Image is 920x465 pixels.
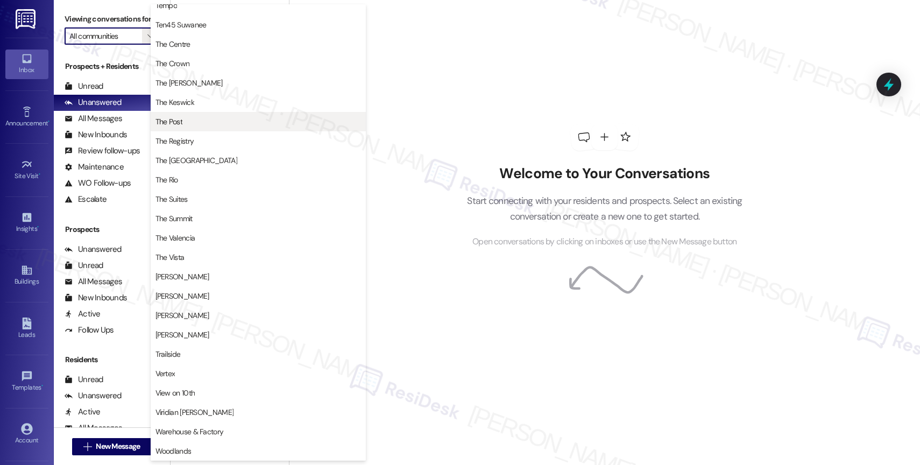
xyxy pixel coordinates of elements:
a: Templates • [5,367,48,396]
div: Maintenance [65,161,124,173]
div: Unread [65,81,103,92]
div: Active [65,308,101,320]
div: All Messages [65,276,122,287]
p: Start connecting with your residents and prospects. Select an existing conversation or create a n... [451,193,759,224]
div: All Messages [65,113,122,124]
a: Insights • [5,208,48,237]
span: Warehouse & Factory [155,426,224,437]
div: Unanswered [65,97,122,108]
label: Viewing conversations for [65,11,159,27]
div: Active [65,406,101,418]
div: Prospects + Residents [54,61,170,72]
i:  [147,32,153,40]
i:  [83,442,91,451]
div: Review follow-ups [65,145,140,157]
div: New Inbounds [65,129,127,140]
span: [PERSON_NAME] [155,271,209,282]
span: • [37,223,39,231]
span: [PERSON_NAME] [155,291,209,301]
div: All Messages [65,422,122,434]
span: The Registry [155,136,194,146]
span: The Centre [155,39,190,50]
div: Unanswered [65,244,122,255]
a: Buildings [5,261,48,290]
span: Vertex [155,368,175,379]
span: Viridian [PERSON_NAME] [155,407,234,418]
div: Residents [54,354,170,365]
span: The [PERSON_NAME] [155,77,223,88]
span: • [39,171,40,178]
span: View on 10th [155,387,195,398]
div: Follow Ups [65,325,114,336]
span: Woodlands [155,446,192,456]
div: New Inbounds [65,292,127,304]
span: The Keswick [155,97,194,108]
h2: Welcome to Your Conversations [451,165,759,182]
span: The Vista [155,252,185,263]
div: Unanswered [65,390,122,401]
a: Account [5,420,48,449]
span: Open conversations by clicking on inboxes or use the New Message button [472,235,737,249]
span: The Valencia [155,232,195,243]
a: Inbox [5,50,48,79]
button: New Message [72,438,152,455]
span: The Crown [155,58,190,69]
span: The Suites [155,194,188,205]
div: Prospects [54,224,170,235]
div: Escalate [65,194,107,205]
span: The Post [155,116,182,127]
span: The Summit [155,213,193,224]
div: WO Follow-ups [65,178,131,189]
div: Unread [65,260,103,271]
div: Unread [65,374,103,385]
span: New Message [96,441,140,452]
a: Leads [5,314,48,343]
a: Site Visit • [5,156,48,185]
span: • [41,382,43,390]
span: [PERSON_NAME] [155,329,209,340]
span: Ten45 Suwanee [155,19,207,30]
img: ResiDesk Logo [16,9,38,29]
span: [PERSON_NAME] [155,310,209,321]
span: Trailside [155,349,181,360]
input: All communities [69,27,142,45]
span: The [GEOGRAPHIC_DATA] [155,155,237,166]
span: The Rio [155,174,178,185]
span: • [48,118,49,125]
